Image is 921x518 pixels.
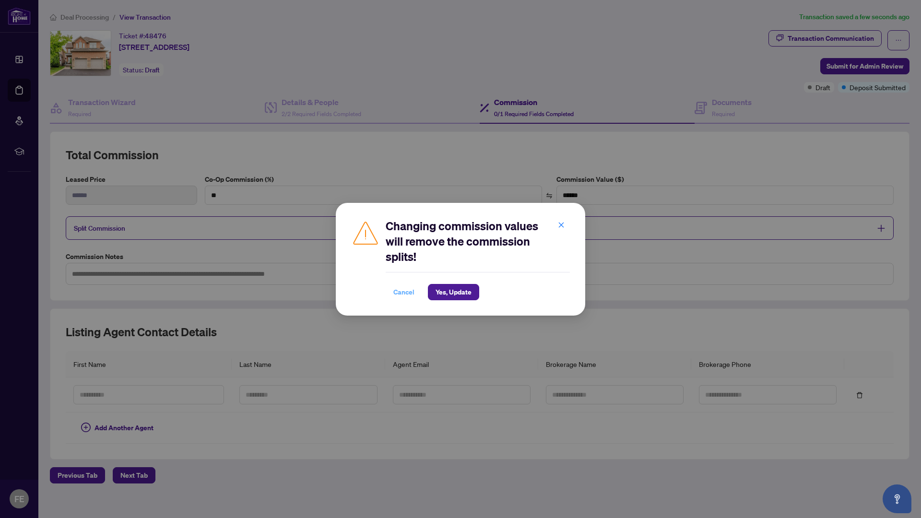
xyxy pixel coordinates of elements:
span: Yes, Update [436,284,472,300]
button: Yes, Update [428,284,479,300]
img: Caution Icon [351,218,380,247]
h2: Changing commission values will remove the commission splits! [386,218,570,264]
button: Cancel [386,284,422,300]
button: Open asap [883,484,911,513]
span: Cancel [393,284,414,300]
span: close [558,222,565,228]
